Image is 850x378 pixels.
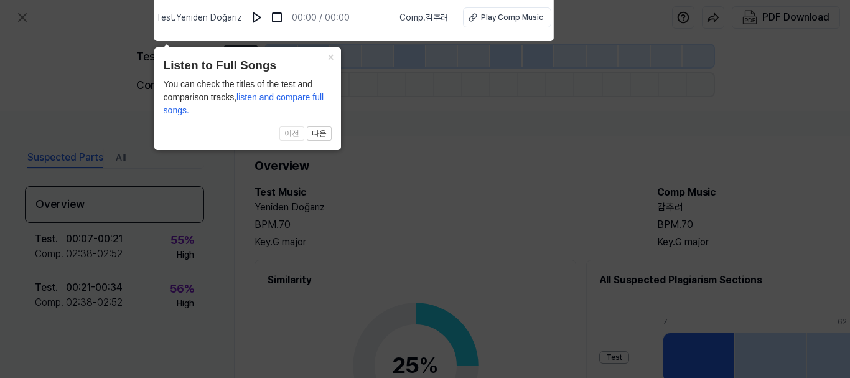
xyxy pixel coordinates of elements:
[164,78,332,117] div: You can check the titles of the test and comparison tracks,
[164,57,332,75] header: Listen to Full Songs
[399,11,448,24] span: Comp . 감추려
[321,47,341,65] button: Close
[307,126,332,141] button: 다음
[164,92,324,115] span: listen and compare full songs.
[292,11,350,24] div: 00:00 / 00:00
[481,12,543,23] div: Play Comp Music
[271,11,283,24] img: stop
[156,11,242,24] span: Test . Yeniden Doğarız
[463,7,551,27] button: Play Comp Music
[251,11,263,24] img: play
